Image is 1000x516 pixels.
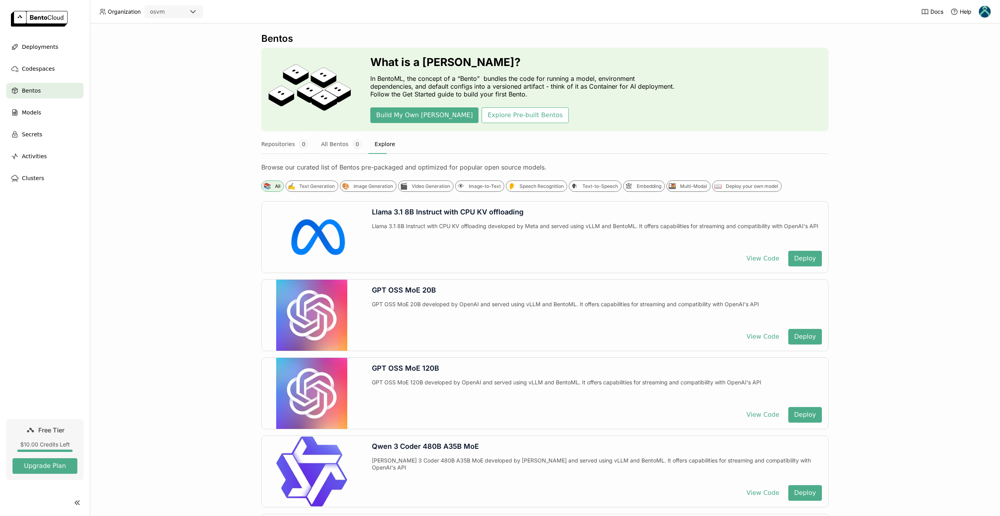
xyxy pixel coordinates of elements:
[341,182,350,190] div: 🎨
[276,436,347,507] img: Qwen 3 Coder 480B A35B MoE
[623,180,665,192] div: 🕸Embedding
[455,180,504,192] div: 👁Image-to-Text
[921,8,943,16] a: Docs
[22,152,47,161] span: Activities
[582,183,618,189] div: Text-to-Speech
[375,134,395,154] button: Explore
[482,107,568,123] button: Explore Pre-built Bentos
[714,182,722,190] div: 📖
[321,134,362,154] button: All Bentos
[666,180,711,192] div: 🍱Multi-Modal
[38,426,64,434] span: Free Tier
[372,379,822,401] div: GPT OSS MoE 120B developed by OpenAI and served using vLLM and BentoML. It offers capabilities fo...
[352,139,362,149] span: 0
[741,329,785,345] button: View Code
[275,183,280,189] div: All
[788,251,822,266] button: Deploy
[400,182,408,190] div: 🎬
[788,485,822,501] button: Deploy
[950,8,971,16] div: Help
[11,11,68,27] img: logo
[22,86,41,95] span: Bentos
[680,183,707,189] div: Multi-Modal
[741,251,785,266] button: View Code
[150,8,165,16] div: osvm
[668,182,676,190] div: 🍱
[276,280,347,351] img: GPT OSS MoE 20B
[276,202,347,273] img: Llama 3.1 8B Instruct with CPU KV offloading
[22,42,58,52] span: Deployments
[930,8,943,15] span: Docs
[6,170,84,186] a: Clusters
[261,163,829,171] div: Browse our curated list of Bentos pre-packaged and optimized for popular open source models.
[370,56,679,68] h3: What is a [PERSON_NAME]?
[286,180,338,192] div: ✍️Text Generation
[979,6,991,18] img: rine gade
[569,180,621,192] div: 🗣Text-to-Speech
[412,183,450,189] div: Video Generation
[457,182,465,190] div: 👁
[372,208,822,216] div: Llama 3.1 8B Instruct with CPU KV offloading
[370,75,679,98] p: In BentoML, the concept of a “Bento” bundles the code for running a model, environment dependenci...
[960,8,971,15] span: Help
[268,64,352,115] img: cover onboarding
[299,139,309,149] span: 0
[370,107,479,123] button: Build My Own [PERSON_NAME]
[570,182,579,190] div: 🗣
[788,329,822,345] button: Deploy
[261,180,284,192] div: 📚All
[469,183,501,189] div: Image-to-Text
[398,180,454,192] div: 🎬Video Generation
[12,458,77,474] button: Upgrade Plan
[108,8,141,15] span: Organization
[6,105,84,120] a: Models
[741,485,785,501] button: View Code
[261,33,829,45] div: Bentos
[6,419,84,480] a: Free Tier$10.00 Credits LeftUpgrade Plan
[6,39,84,55] a: Deployments
[263,182,271,190] div: 📚
[354,183,393,189] div: Image Generation
[372,364,822,373] div: GPT OSS MoE 120B
[6,61,84,77] a: Codespaces
[741,407,785,423] button: View Code
[22,130,42,139] span: Secrets
[372,223,822,245] div: Llama 3.1 8B Instruct with CPU KV offloading developed by Meta and served using vLLM and BentoML....
[12,441,77,448] div: $10.00 Credits Left
[637,183,661,189] div: Embedding
[372,442,822,451] div: Qwen 3 Coder 480B A35B MoE
[507,182,516,190] div: 👂
[726,183,778,189] div: Deploy your own model
[340,180,396,192] div: 🎨Image Generation
[276,358,347,429] img: GPT OSS MoE 120B
[22,173,44,183] span: Clusters
[287,182,295,190] div: ✍️
[372,457,822,479] div: [PERSON_NAME] 3 Coder 480B A35B MoE developed by [PERSON_NAME] and served using vLLM and BentoML....
[712,180,782,192] div: 📖Deploy your own model
[372,301,822,323] div: GPT OSS MoE 20B developed by OpenAI and served using vLLM and BentoML. It offers capabilities for...
[372,286,822,295] div: GPT OSS MoE 20B
[506,180,567,192] div: 👂Speech Recognition
[22,108,41,117] span: Models
[299,183,335,189] div: Text Generation
[625,182,633,190] div: 🕸
[22,64,55,73] span: Codespaces
[6,148,84,164] a: Activities
[6,83,84,98] a: Bentos
[520,183,564,189] div: Speech Recognition
[6,127,84,142] a: Secrets
[788,407,822,423] button: Deploy
[261,134,309,154] button: Repositories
